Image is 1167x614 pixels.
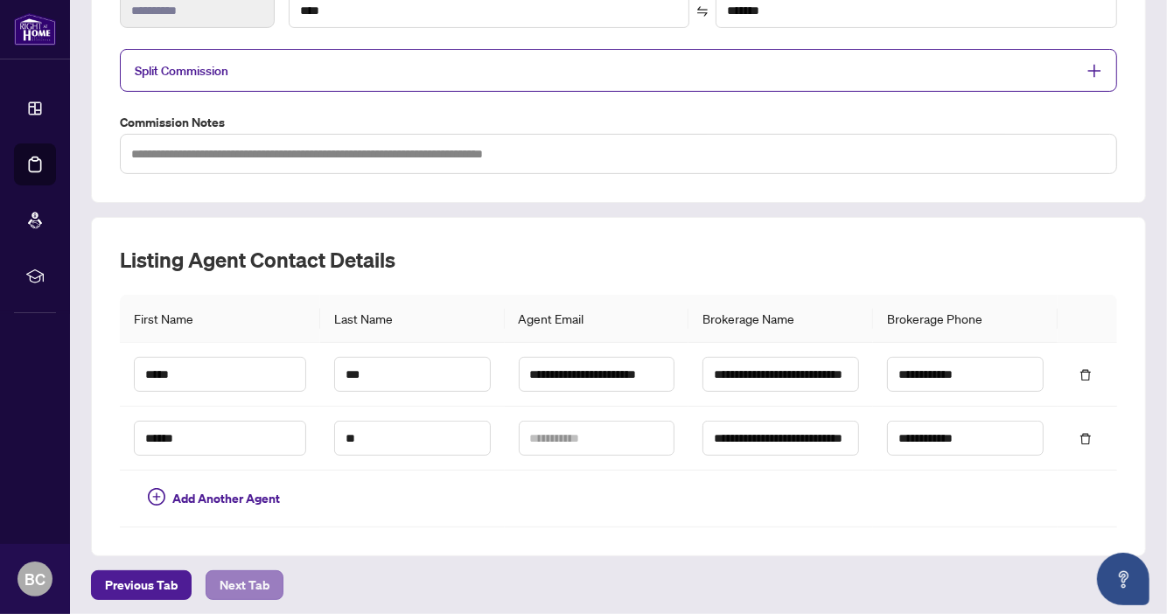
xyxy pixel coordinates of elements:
span: delete [1080,433,1092,445]
button: Next Tab [206,570,283,600]
th: Brokerage Name [688,295,873,343]
div: Split Commission [120,49,1117,92]
img: logo [14,13,56,45]
label: Commission Notes [120,113,1117,132]
button: Open asap [1097,553,1150,605]
span: delete [1080,369,1092,381]
span: swap [696,5,709,17]
th: Brokerage Phone [873,295,1058,343]
span: BC [24,567,45,591]
th: Last Name [320,295,505,343]
button: Previous Tab [91,570,192,600]
th: Agent Email [505,295,689,343]
h2: Listing Agent Contact Details [120,246,1117,274]
span: Split Commission [135,63,228,79]
button: Add Another Agent [134,485,294,513]
span: Next Tab [220,571,269,599]
span: Previous Tab [105,571,178,599]
th: First Name [120,295,320,343]
span: plus [1087,63,1102,79]
span: Add Another Agent [172,489,280,508]
span: plus-circle [148,488,165,506]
